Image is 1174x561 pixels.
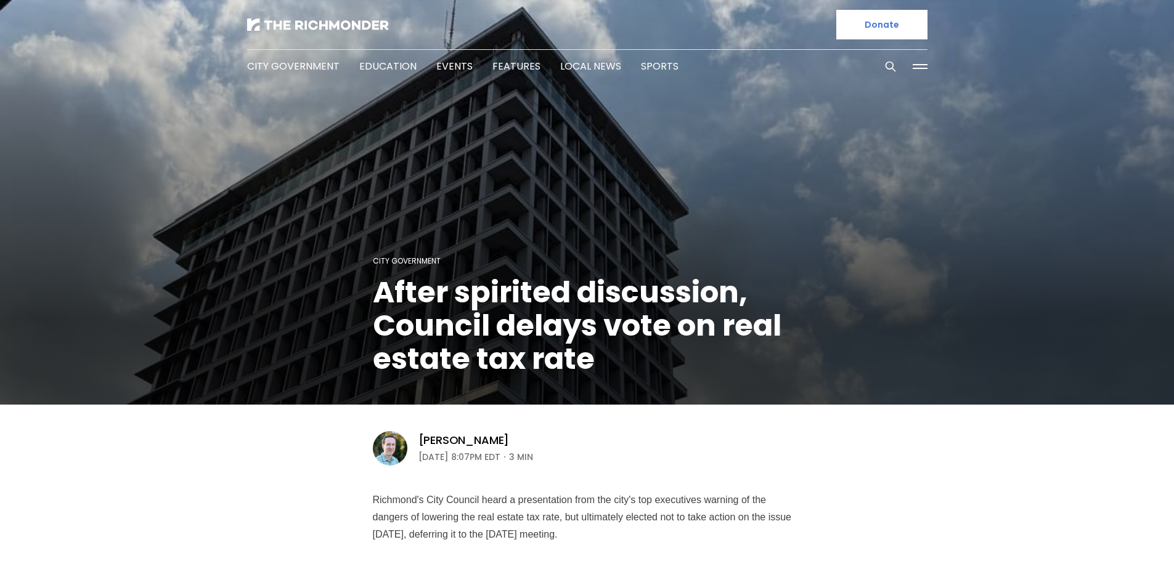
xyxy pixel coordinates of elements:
a: [PERSON_NAME] [418,433,510,448]
h1: After spirited discussion, Council delays vote on real estate tax rate [373,276,802,376]
a: Sports [641,59,679,73]
img: The Richmonder [247,18,389,31]
time: [DATE] 8:07PM EDT [418,450,500,464]
button: Search this site [881,57,900,76]
a: Donate [836,10,927,39]
p: Richmond's City Council heard a presentation from the city's top executives warning of the danger... [373,491,802,543]
img: Michael Phillips [373,431,407,466]
a: Events [436,59,473,73]
a: City Government [247,59,340,73]
a: Local News [560,59,621,73]
a: Education [359,59,417,73]
a: City Government [373,256,441,266]
iframe: portal-trigger [1070,501,1174,561]
a: Features [492,59,540,73]
span: 3 min [509,450,533,464]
